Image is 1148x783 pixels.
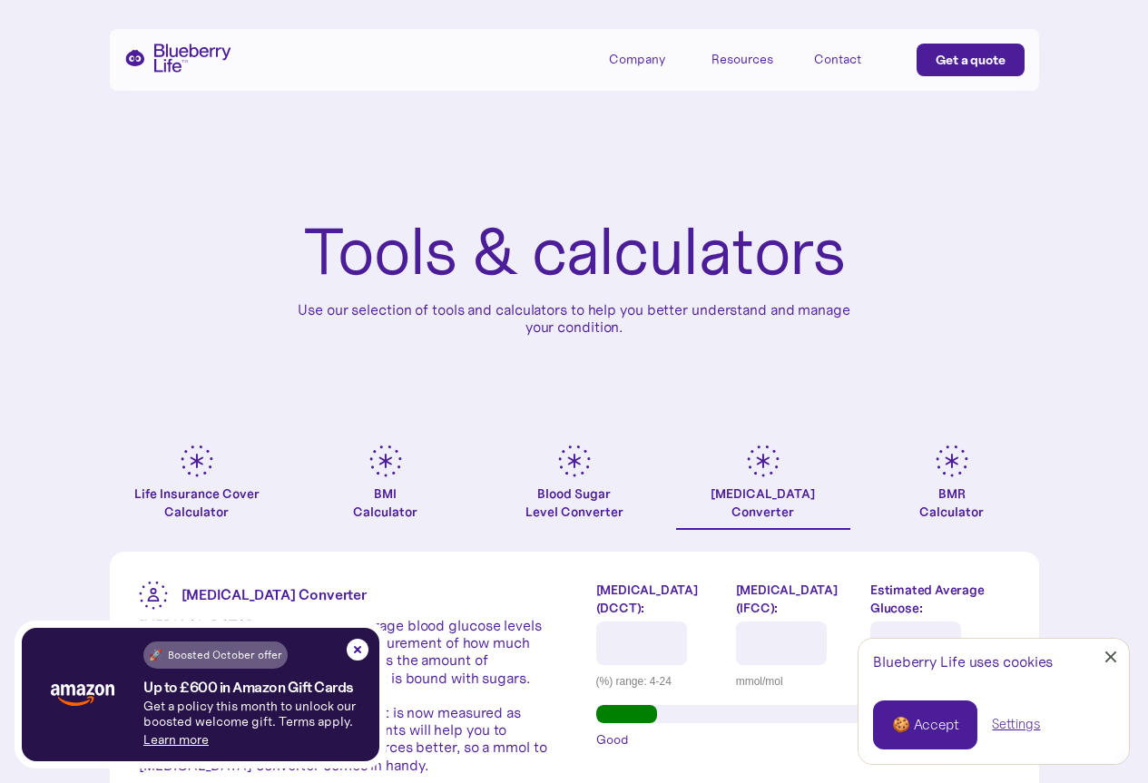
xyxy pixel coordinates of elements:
strong: [MEDICAL_DATA] Converter [182,585,368,603]
h4: Up to £600 in Amazon Gift Cards [143,680,354,695]
div: Company [609,44,691,73]
label: [MEDICAL_DATA] (DCCT): [596,581,722,617]
a: 🍪 Accept [873,700,977,749]
div: 🍪 Accept [892,715,958,735]
a: Contact [814,44,896,73]
label: Estimated Average Glucose: [870,581,1009,617]
a: BMICalculator [299,445,473,530]
div: Blood Sugar Level Converter [525,484,623,521]
div: Resources [711,44,793,73]
a: Close Cookie Popup [1093,639,1129,675]
div: BMR Calculator [919,484,984,521]
div: Get a quote [936,51,1006,69]
p: Get a policy this month to unlock our boosted welcome gift. Terms apply. [143,699,379,729]
div: (%) range: 4-24 [596,672,722,690]
p: [MEDICAL_DATA] indicates your average blood glucose levels over the last three months. It’s a mea... [139,617,553,774]
div: Blueberry Life uses cookies [873,653,1114,670]
a: Get a quote [917,44,1025,76]
div: Resources [711,52,773,67]
a: BMRCalculator [865,445,1039,530]
span: Good [596,730,629,749]
div: Close Cookie Popup [1111,657,1112,658]
a: [MEDICAL_DATA]Converter [676,445,850,530]
a: Learn more [143,731,209,748]
a: Blood SugarLevel Converter [487,445,662,530]
div: 🚀 Boosted October offer [149,646,282,664]
div: Contact [814,52,861,67]
div: Company [609,52,665,67]
a: Settings [992,715,1040,734]
label: [MEDICAL_DATA] (IFCC): [736,581,857,617]
div: [MEDICAL_DATA] Converter [711,484,815,521]
div: mmol/mol [736,672,857,690]
p: Use our selection of tools and calculators to help you better understand and manage your condition. [284,301,865,336]
div: Life Insurance Cover Calculator [110,484,284,521]
a: home [124,44,231,73]
h1: Tools & calculators [303,218,845,287]
a: Life Insurance Cover Calculator [110,445,284,530]
div: BMI Calculator [353,484,417,521]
